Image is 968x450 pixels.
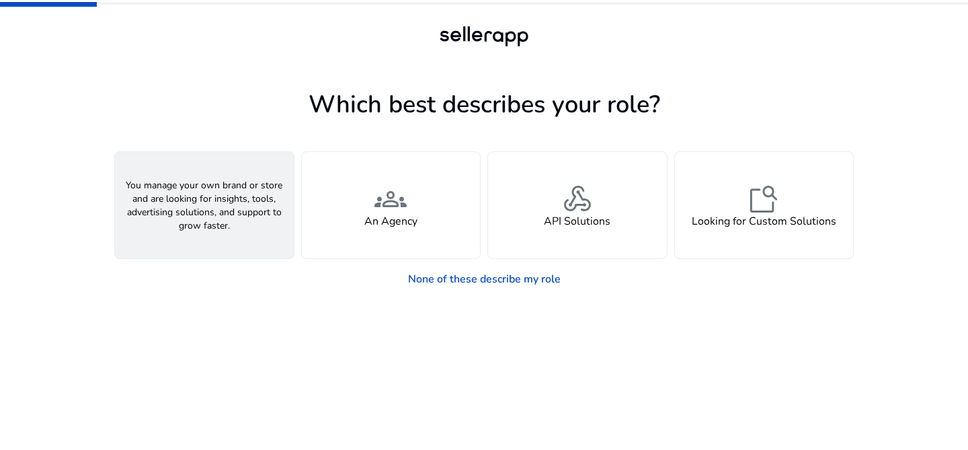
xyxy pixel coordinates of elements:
span: feature_search [748,183,780,215]
h4: An Agency [364,215,417,228]
a: None of these describe my role [397,266,571,293]
button: groupsAn Agency [301,151,481,259]
button: You manage your own brand or store and are looking for insights, tools, advertising solutions, an... [114,151,294,259]
span: groups [374,183,407,215]
span: webhook [561,183,594,215]
h1: Which best describes your role? [114,90,854,119]
button: feature_searchLooking for Custom Solutions [674,151,854,259]
button: webhookAPI Solutions [487,151,668,259]
h4: API Solutions [544,215,610,228]
h4: Looking for Custom Solutions [692,215,836,228]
